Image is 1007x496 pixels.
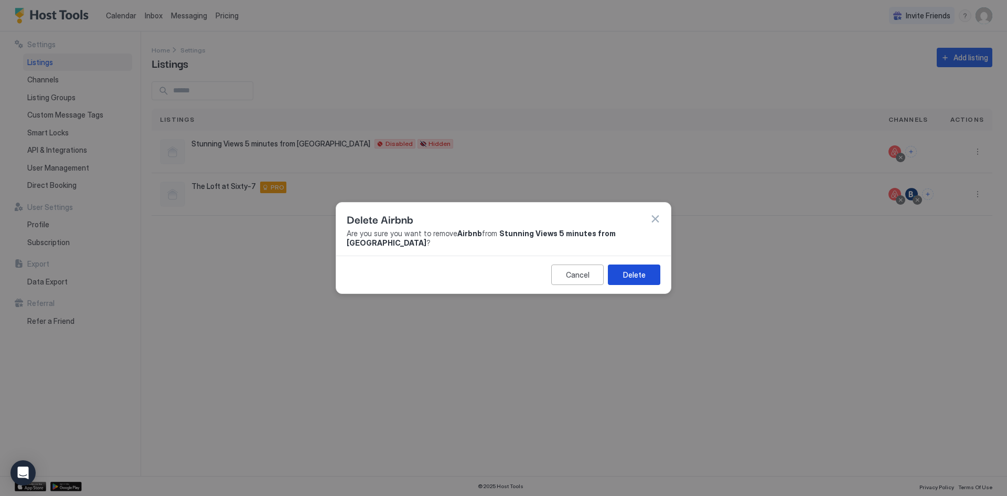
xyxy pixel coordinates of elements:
div: Cancel [566,269,590,280]
div: Open Intercom Messenger [10,460,36,486]
span: Delete Airbnb [347,211,413,227]
button: Delete [608,265,660,285]
button: Cancel [551,265,604,285]
span: Are you sure you want to remove from ? [347,229,660,247]
div: Delete [623,269,646,280]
